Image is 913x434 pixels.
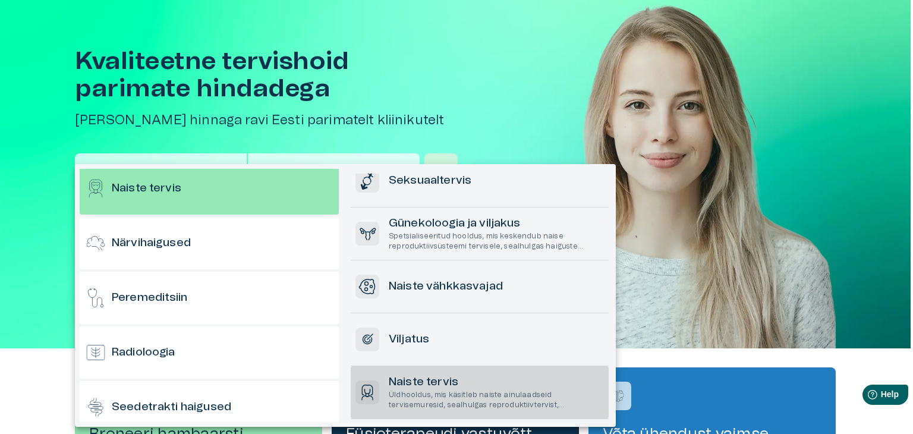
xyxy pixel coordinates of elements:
p: Üldhooldus, mis käsitleb naiste ainulaadseid tervisemuresid, sealhulgas reproduktiivtervist, horm... [389,390,604,410]
h6: Naiste vähkkasvajad [389,279,503,295]
iframe: Help widget launcher [820,380,913,413]
h6: Peremeditsiin [112,290,187,306]
h6: Seksuaaltervis [389,173,471,189]
h6: Naiste tervis [112,181,181,197]
h6: Närvihaigused [112,235,191,251]
h6: Radioloogia [112,345,175,361]
h6: Günekoloogia ja viljakus [389,216,604,232]
p: Spetsialiseeritud hooldus, mis keskendub naise reproduktiivsüsteemi tervisele, sealhulgas haigust... [389,231,604,251]
h6: Seedetrakti haigused [112,400,231,416]
h6: Viljatus [389,332,429,348]
h6: Naiste tervis [389,375,604,391]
